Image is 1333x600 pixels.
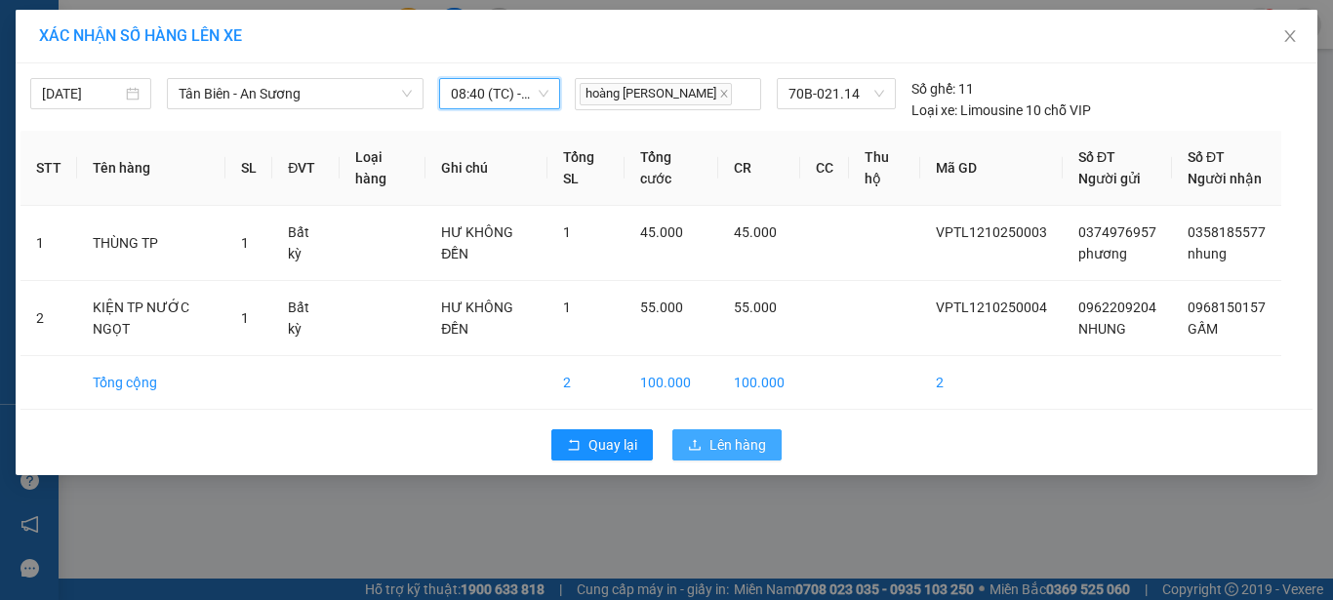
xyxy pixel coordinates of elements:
[788,79,884,108] span: 70B-021.14
[1188,224,1266,240] span: 0358185577
[441,224,513,261] span: HƯ KHÔNG ĐỀN
[77,206,225,281] td: THÙNG TP
[20,206,77,281] td: 1
[1188,171,1262,186] span: Người nhận
[1078,321,1126,337] span: NHUNG
[625,356,718,410] td: 100.000
[1188,300,1266,315] span: 0968150157
[911,100,957,121] span: Loại xe:
[547,356,625,410] td: 2
[547,131,625,206] th: Tổng SL
[1078,149,1115,165] span: Số ĐT
[77,131,225,206] th: Tên hàng
[179,79,412,108] span: Tân Biên - An Sương
[551,429,653,460] button: rollbackQuay lại
[1263,10,1317,64] button: Close
[718,131,800,206] th: CR
[20,131,77,206] th: STT
[39,26,242,45] span: XÁC NHẬN SỐ HÀNG LÊN XE
[936,300,1047,315] span: VPTL1210250004
[911,100,1091,121] div: Limousine 10 chỗ VIP
[734,300,777,315] span: 55.000
[1078,224,1156,240] span: 0374976957
[272,206,340,281] td: Bất kỳ
[1078,246,1127,261] span: phương
[640,224,683,240] span: 45.000
[241,235,249,251] span: 1
[567,438,581,454] span: rollback
[441,300,513,337] span: HƯ KHÔNG ĐỀN
[911,78,955,100] span: Số ghế:
[849,131,920,206] th: Thu hộ
[911,78,974,100] div: 11
[580,83,732,105] span: hoàng [PERSON_NAME]
[272,281,340,356] td: Bất kỳ
[734,224,777,240] span: 45.000
[640,300,683,315] span: 55.000
[77,281,225,356] td: KIỆN TP NƯỚC NGỌT
[688,438,702,454] span: upload
[563,224,571,240] span: 1
[920,356,1063,410] td: 2
[401,88,413,100] span: down
[588,434,637,456] span: Quay lại
[718,356,800,410] td: 100.000
[425,131,547,206] th: Ghi chú
[936,224,1047,240] span: VPTL1210250003
[1078,300,1156,315] span: 0962209204
[42,83,122,104] input: 12/10/2025
[800,131,849,206] th: CC
[225,131,272,206] th: SL
[272,131,340,206] th: ĐVT
[709,434,766,456] span: Lên hàng
[1188,149,1225,165] span: Số ĐT
[563,300,571,315] span: 1
[1188,321,1218,337] span: GẤM
[719,89,729,99] span: close
[1282,28,1298,44] span: close
[625,131,718,206] th: Tổng cước
[77,356,225,410] td: Tổng cộng
[672,429,782,460] button: uploadLên hàng
[340,131,425,206] th: Loại hàng
[451,79,548,108] span: 08:40 (TC) - 70B-021.14
[241,310,249,326] span: 1
[20,281,77,356] td: 2
[920,131,1063,206] th: Mã GD
[1078,171,1141,186] span: Người gửi
[1188,246,1227,261] span: nhung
